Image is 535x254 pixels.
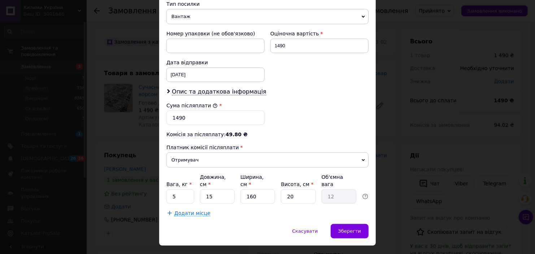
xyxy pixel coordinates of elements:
[240,174,264,187] label: Ширина, см
[281,181,313,187] label: Висота, см
[166,59,265,66] div: Дата відправки
[166,9,369,24] span: Вантаж
[166,30,265,37] div: Номер упаковки (не обов'язково)
[200,174,226,187] label: Довжина, см
[292,228,318,234] span: Скасувати
[226,132,248,137] span: 49.80 ₴
[338,228,361,234] span: Зберегти
[166,145,239,150] span: Платник комісії післяплати
[172,88,266,95] span: Опис та додаткова інформація
[166,1,200,7] span: Тип посилки
[166,103,218,108] label: Сума післяплати
[270,30,369,37] div: Оціночна вартість
[166,181,192,187] label: Вага, кг
[166,131,369,138] div: Комісія за післяплату:
[166,152,369,168] span: Отримувач
[174,210,210,216] span: Додати місце
[322,173,356,188] div: Об'ємна вага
